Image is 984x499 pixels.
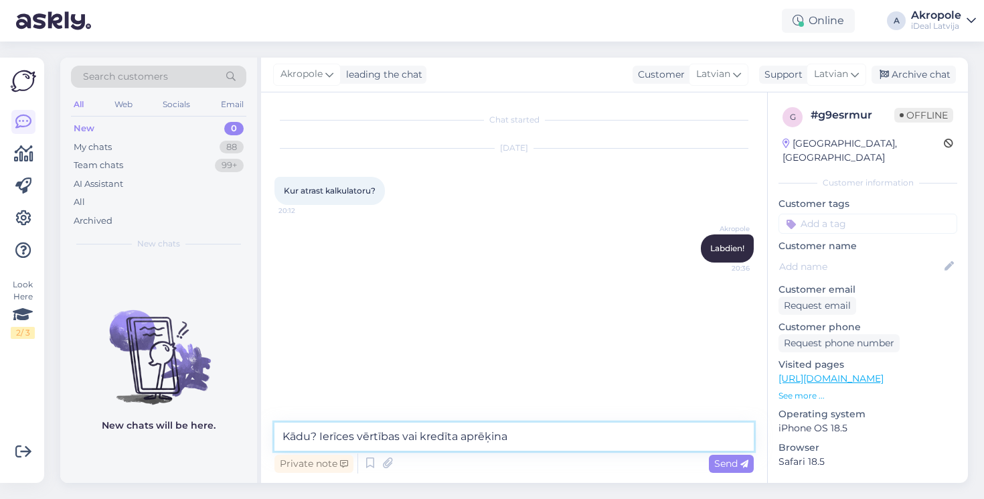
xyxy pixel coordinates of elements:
[778,455,957,469] p: Safari 18.5
[778,334,900,352] div: Request phone number
[700,263,750,273] span: 20:36
[74,141,112,154] div: My chats
[778,390,957,402] p: See more ...
[778,177,957,189] div: Customer information
[911,10,976,31] a: AkropoleiDeal Latvija
[218,96,246,113] div: Email
[778,283,957,297] p: Customer email
[215,159,244,172] div: 99+
[911,10,961,21] div: Akropole
[778,197,957,211] p: Customer tags
[11,327,35,339] div: 2 / 3
[137,238,180,250] span: New chats
[700,224,750,234] span: Akropole
[274,423,754,451] textarea: Kādu? Ierīces vērtības vai kredīta aprēķina
[274,142,754,154] div: [DATE]
[778,407,957,421] p: Operating system
[778,320,957,334] p: Customer phone
[911,21,961,31] div: iDeal Latvija
[71,96,86,113] div: All
[790,112,796,122] span: g
[74,122,94,135] div: New
[278,206,329,216] span: 20:12
[778,372,884,384] a: [URL][DOMAIN_NAME]
[778,441,957,455] p: Browser
[894,108,953,123] span: Offline
[811,107,894,123] div: # g9esrmur
[814,67,848,82] span: Latvian
[778,297,856,315] div: Request email
[341,68,422,82] div: leading the chat
[112,96,135,113] div: Web
[74,159,123,172] div: Team chats
[74,196,85,209] div: All
[778,421,957,435] p: iPhone OS 18.5
[74,177,123,191] div: AI Assistant
[83,70,168,84] span: Search customers
[11,279,35,339] div: Look Here
[224,122,244,135] div: 0
[778,358,957,372] p: Visited pages
[782,9,855,33] div: Online
[887,11,906,30] div: A
[779,259,942,274] input: Add name
[778,482,957,494] div: Extra
[759,68,803,82] div: Support
[160,96,193,113] div: Socials
[74,214,112,228] div: Archived
[102,419,216,433] p: New chats will be here.
[11,68,36,94] img: Askly Logo
[633,68,685,82] div: Customer
[710,243,744,253] span: Labdien!
[696,67,730,82] span: Latvian
[872,66,956,84] div: Archive chat
[778,239,957,253] p: Customer name
[783,137,944,165] div: [GEOGRAPHIC_DATA], [GEOGRAPHIC_DATA]
[60,286,257,407] img: No chats
[714,457,748,470] span: Send
[220,141,244,154] div: 88
[284,186,376,196] span: Kur atrast kalkulatoru?
[274,114,754,126] div: Chat started
[778,214,957,234] input: Add a tag
[280,67,323,82] span: Akropole
[274,455,353,473] div: Private note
